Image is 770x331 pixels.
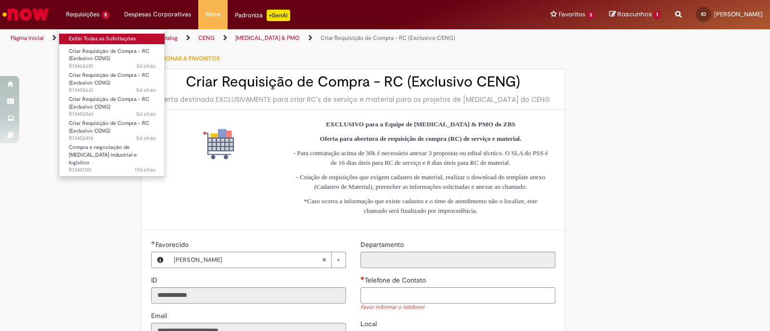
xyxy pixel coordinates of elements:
h2: Criar Requisição de Compra - RC (Exclusivo CENG) [151,74,555,90]
span: [PERSON_NAME] [174,252,321,268]
span: Somente leitura - Departamento [360,240,406,249]
span: 5d atrás [136,110,155,118]
strong: EXCLUSIVO [326,121,364,128]
img: ServiceNow [1,5,51,24]
time: 29/08/2025 14:27:08 [136,62,155,70]
label: Somente leitura - Departamento [360,240,406,249]
span: 3 [587,11,595,19]
span: 5d atrás [136,135,155,142]
span: 5 [102,11,110,19]
time: 27/08/2025 13:24:15 [136,135,155,142]
span: - Para contratação acima de 30k é necessário anexar 3 propostas ou edital técnico. O SLA do PSS é... [294,149,548,166]
span: R13452631 [69,86,155,94]
abbr: Limpar campo Favorecido [317,252,331,268]
span: 3d atrás [136,62,155,70]
span: R13462651 [69,62,155,70]
span: Local [360,319,379,328]
a: [PERSON_NAME]Limpar campo Favorecido [169,252,346,268]
div: Oferta destinada EXCLUSIVAMENTE para criar RC's de serviço e material para os projetos de [MEDICA... [151,95,555,104]
span: Somente leitura - Email [151,311,169,320]
a: Página inicial [11,34,44,42]
label: Somente leitura - ID [151,275,159,285]
input: Telefone de Contato [360,287,555,304]
strong: Oferta para abertura de requisição de compra (RC) de serviço e material. [320,135,522,142]
a: Aberto R13421101 : Compra e negociação de Capex industrial e logístico [59,142,165,163]
span: More [205,10,220,19]
a: Exibir Todas as Solicitações [59,34,165,44]
button: Favorecido, Visualizar este registro Isadora de Oliveira [152,252,169,268]
a: [MEDICAL_DATA] & PMO [235,34,300,42]
span: - Criação de requisições que exigem cadastro de material, realizar o download do template anexo (... [296,173,545,190]
time: 27/08/2025 13:53:33 [136,110,155,118]
span: Obrigatório Preenchido [151,241,155,245]
ul: Trilhas de página [7,29,506,47]
img: Criar Requisição de Compra - RC (Exclusivo CENG) [203,129,234,159]
a: Rascunhos [609,10,661,19]
a: Aberto R13452631 : Criar Requisição de Compra - RC (Exclusivo CENG) [59,70,165,91]
input: Departamento [360,252,555,268]
p: +GenAi [267,10,290,21]
span: Rascunhos [617,10,652,19]
a: Aberto R13452416 : Criar Requisição de Compra - RC (Exclusivo CENG) [59,118,165,139]
div: Padroniza [235,10,290,21]
span: Requisições [66,10,100,19]
span: Despesas Corporativas [124,10,191,19]
button: Adicionar a Favoritos [141,49,225,69]
span: 17d atrás [135,166,155,173]
a: Aberto R13452561 : Criar Requisição de Compra - RC (Exclusivo CENG) [59,94,165,115]
ul: Requisições [59,29,165,177]
span: Criar Requisição de Compra - RC (Exclusivo CENG) [69,72,149,86]
span: Compra e negociação de [MEDICAL_DATA] industrial e logístico [69,144,137,166]
span: 1 [654,11,661,19]
span: Criar Requisição de Compra - RC (Exclusivo CENG) [69,96,149,110]
span: R13452561 [69,110,155,118]
label: Somente leitura - Email [151,311,169,320]
span: [PERSON_NAME] [714,10,763,18]
span: R13452416 [69,135,155,142]
a: Aberto R13462651 : Criar Requisição de Compra - RC (Exclusivo CENG) [59,46,165,67]
strong: para a Equipe de [MEDICAL_DATA] & PMO do ZBS [366,121,515,128]
span: 5d atrás [136,86,155,94]
span: Telefone de Contato [365,276,428,284]
span: Favoritos [559,10,585,19]
a: Criar Requisição de Compra - RC (Exclusivo CENG) [321,34,455,42]
div: Favor informar o telefone! [360,304,555,312]
span: *Caso ocorra a informação que existe cadastro e o time de atendimento não o localize, este chamad... [304,197,538,214]
span: IO [701,11,706,17]
time: 15/08/2025 14:28:25 [135,166,155,173]
span: Necessários [360,276,365,280]
span: Adicionar a Favoritos [151,55,220,62]
span: Criar Requisição de Compra - RC (Exclusivo CENG) [69,48,149,62]
span: R13421101 [69,166,155,174]
a: CENG [198,34,215,42]
input: ID [151,287,346,304]
span: Necessários - Favorecido [155,240,191,249]
span: Criar Requisição de Compra - RC (Exclusivo CENG) [69,120,149,135]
